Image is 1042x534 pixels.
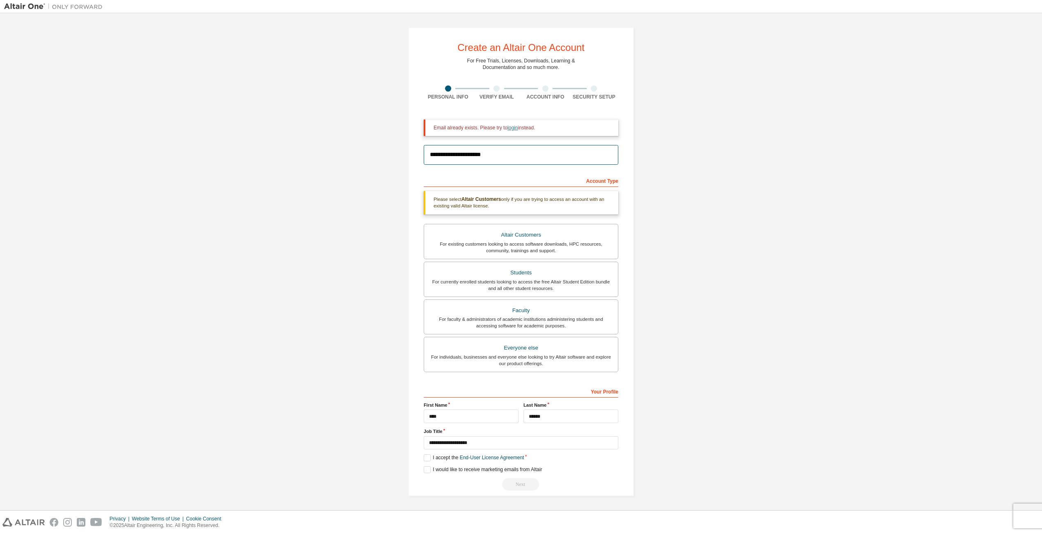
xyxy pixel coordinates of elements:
[460,455,524,460] a: End-User License Agreement
[424,191,618,214] div: Please select only if you are trying to access an account with an existing valid Altair license.
[63,518,72,527] img: instagram.svg
[473,94,521,100] div: Verify Email
[424,454,524,461] label: I accept the
[429,279,613,292] div: For currently enrolled students looking to access the free Altair Student Edition bundle and all ...
[4,2,107,11] img: Altair One
[429,267,613,279] div: Students
[424,466,542,473] label: I would like to receive marketing emails from Altair
[457,43,585,53] div: Create an Altair One Account
[90,518,102,527] img: youtube.svg
[424,402,519,408] label: First Name
[77,518,85,527] img: linkedin.svg
[50,518,58,527] img: facebook.svg
[424,174,618,187] div: Account Type
[429,342,613,354] div: Everyone else
[521,94,570,100] div: Account Info
[186,516,226,522] div: Cookie Consent
[429,241,613,254] div: For existing customers looking to access software downloads, HPC resources, community, trainings ...
[110,516,132,522] div: Privacy
[429,354,613,367] div: For individuals, businesses and everyone else looking to try Altair software and explore our prod...
[424,94,473,100] div: Personal Info
[424,478,618,490] div: Email already exists
[132,516,186,522] div: Website Terms of Use
[461,196,501,202] b: Altair Customers
[424,384,618,398] div: Your Profile
[507,125,518,131] a: login
[424,428,618,435] label: Job Title
[429,305,613,316] div: Faculty
[110,522,226,529] p: © 2025 Altair Engineering, Inc. All Rights Reserved.
[429,316,613,329] div: For faculty & administrators of academic institutions administering students and accessing softwa...
[434,124,612,131] div: Email already exists. Please try to instead.
[523,402,618,408] label: Last Name
[467,58,575,71] div: For Free Trials, Licenses, Downloads, Learning & Documentation and so much more.
[570,94,619,100] div: Security Setup
[2,518,45,527] img: altair_logo.svg
[429,229,613,241] div: Altair Customers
